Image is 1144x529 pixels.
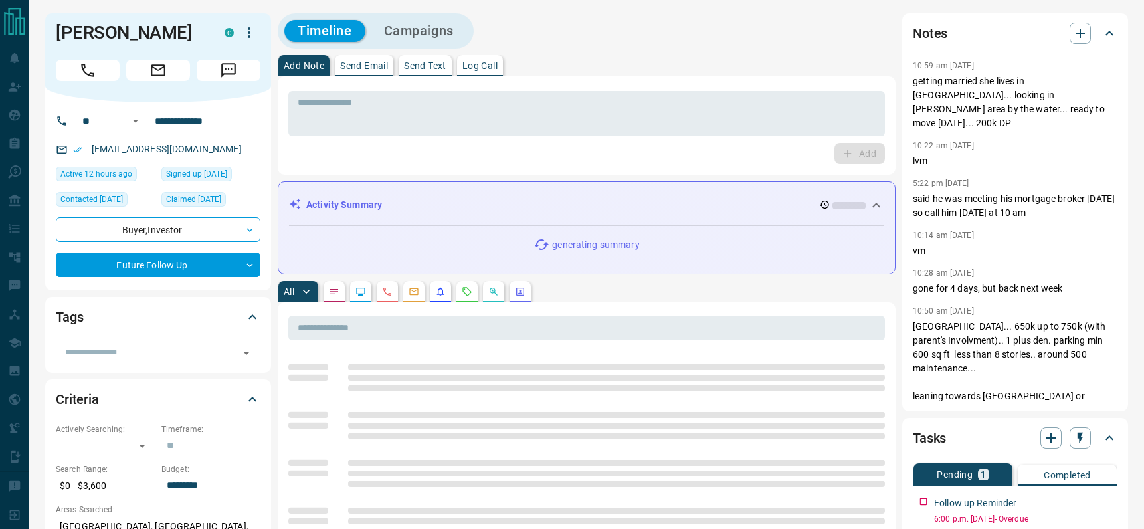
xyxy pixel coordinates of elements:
div: Fri Feb 23 2024 [161,192,260,211]
p: Log Call [462,61,498,70]
button: Open [128,113,143,129]
p: 10:50 am [DATE] [913,306,974,316]
span: Signed up [DATE] [166,167,227,181]
svg: Listing Alerts [435,286,446,297]
div: Tue Oct 16 2018 [161,167,260,185]
p: generating summary [552,238,639,252]
svg: Notes [329,286,339,297]
div: Wed Mar 20 2024 [56,192,155,211]
a: [EMAIL_ADDRESS][DOMAIN_NAME] [92,144,242,154]
p: Search Range: [56,463,155,475]
p: Areas Searched: [56,504,260,516]
p: Send Text [404,61,446,70]
h2: Tags [56,306,83,328]
button: Campaigns [371,20,467,42]
p: 10:28 am [DATE] [913,268,974,278]
span: Call [56,60,120,81]
span: Active 12 hours ago [60,167,132,181]
svg: Requests [462,286,472,297]
div: Activity Summary [289,193,884,217]
p: Pending [937,470,973,479]
p: getting married she lives in [GEOGRAPHIC_DATA]... looking in [PERSON_NAME] area by the water... r... [913,74,1117,130]
button: Open [237,344,256,362]
button: Timeline [284,20,365,42]
svg: Emails [409,286,419,297]
p: 10:22 am [DATE] [913,141,974,150]
p: Completed [1044,471,1091,480]
svg: Opportunities [488,286,499,297]
p: Follow up Reminder [934,496,1016,510]
p: Send Email [340,61,388,70]
div: Buyer , Investor [56,217,260,242]
p: said he was meeting his mortgage broker [DATE] so call him [DATE] at 10 am [913,192,1117,220]
svg: Lead Browsing Activity [355,286,366,297]
p: 1 [981,470,986,479]
div: Tags [56,301,260,333]
p: [GEOGRAPHIC_DATA]... 650k up to 750k (with parent's Involvment).. 1 plus den. parking min 600 sq ... [913,320,1117,417]
p: Activity Summary [306,198,382,212]
p: 10:59 am [DATE] [913,61,974,70]
p: Timeframe: [161,423,260,435]
span: Contacted [DATE] [60,193,123,206]
p: gone for 4 days, but back next week [913,282,1117,296]
div: Sun Sep 14 2025 [56,167,155,185]
div: condos.ca [225,28,234,37]
div: Notes [913,17,1117,49]
h2: Tasks [913,427,946,449]
svg: Email Verified [73,145,82,154]
span: Email [126,60,190,81]
h2: Notes [913,23,947,44]
div: Tasks [913,422,1117,454]
p: All [284,287,294,296]
p: 6:00 p.m. [DATE] - Overdue [934,513,1117,525]
span: Claimed [DATE] [166,193,221,206]
div: Future Follow Up [56,253,260,277]
p: Budget: [161,463,260,475]
p: $0 - $3,600 [56,475,155,497]
span: Message [197,60,260,81]
p: Add Note [284,61,324,70]
p: Actively Searching: [56,423,155,435]
h2: Criteria [56,389,99,410]
svg: Agent Actions [515,286,525,297]
p: 5:22 pm [DATE] [913,179,969,188]
p: vm [913,244,1117,258]
p: 10:14 am [DATE] [913,231,974,240]
h1: [PERSON_NAME] [56,22,205,43]
p: lvm [913,154,1117,168]
svg: Calls [382,286,393,297]
div: Criteria [56,383,260,415]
